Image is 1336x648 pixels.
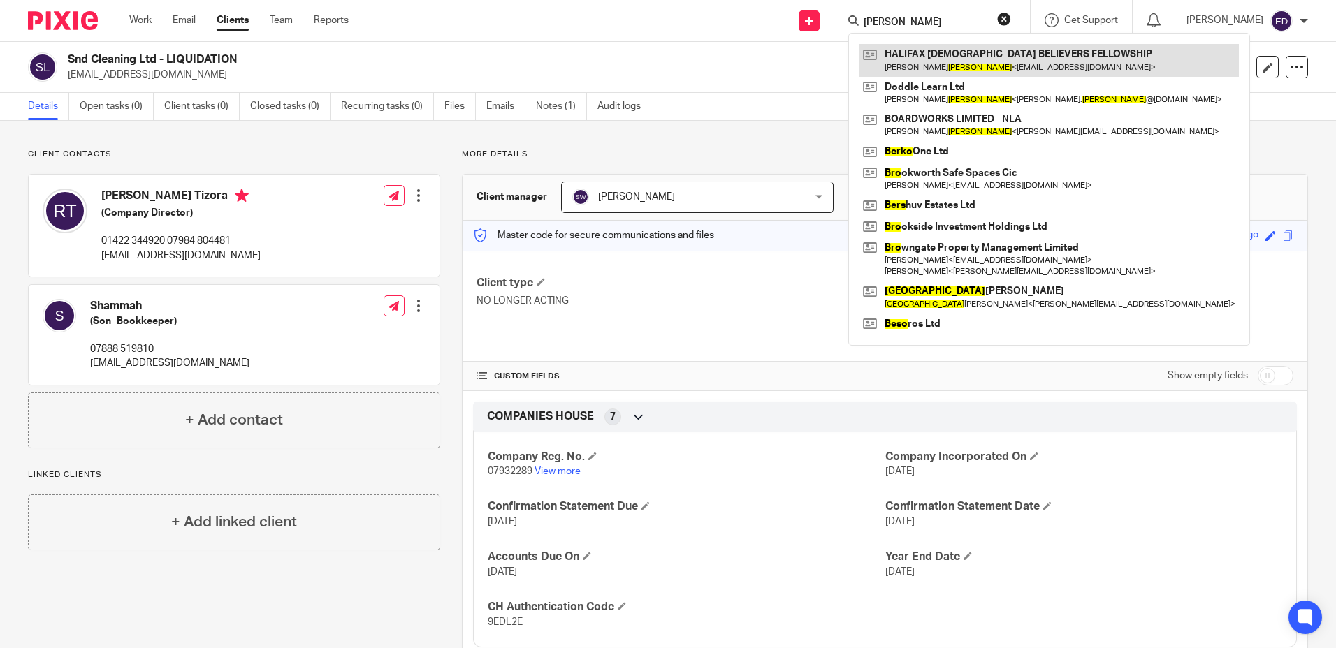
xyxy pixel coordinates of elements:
[90,356,249,370] p: [EMAIL_ADDRESS][DOMAIN_NAME]
[173,13,196,27] a: Email
[28,149,440,160] p: Client contacts
[217,13,249,27] a: Clients
[28,52,57,82] img: svg%3E
[488,550,885,564] h4: Accounts Due On
[473,228,714,242] p: Master code for secure communications and files
[536,93,587,120] a: Notes (1)
[477,371,885,382] h4: CUSTOM FIELDS
[488,466,532,476] span: 07932289
[101,189,261,206] h4: [PERSON_NAME] Tizora
[1064,15,1118,25] span: Get Support
[90,314,249,328] h5: (Son- Bookkeeper)
[235,189,249,202] i: Primary
[1168,369,1248,383] label: Show empty fields
[250,93,331,120] a: Closed tasks (0)
[341,93,434,120] a: Recurring tasks (0)
[477,190,547,204] h3: Client manager
[444,93,476,120] a: Files
[90,342,249,356] p: 07888 519810
[488,517,517,526] span: [DATE]
[1186,13,1263,27] p: [PERSON_NAME]
[862,17,988,29] input: Search
[171,511,297,533] h4: + Add linked client
[885,567,915,577] span: [DATE]
[885,517,915,526] span: [DATE]
[487,409,594,424] span: COMPANIES HOUSE
[598,192,675,202] span: [PERSON_NAME]
[486,93,525,120] a: Emails
[477,276,885,290] h4: Client type
[101,206,261,220] h5: (Company Director)
[28,11,98,30] img: Pixie
[488,600,885,614] h4: CH Authentication Code
[80,93,154,120] a: Open tasks (0)
[597,93,651,120] a: Audit logs
[28,93,69,120] a: Details
[101,249,261,263] p: [EMAIL_ADDRESS][DOMAIN_NAME]
[885,466,915,476] span: [DATE]
[270,13,293,27] a: Team
[477,294,885,308] p: NO LONGER ACTING
[43,299,76,332] img: svg%3E
[885,499,1282,514] h4: Confirmation Statement Date
[610,410,616,424] span: 7
[885,450,1282,464] h4: Company Incorporated On
[90,299,249,314] h4: Shammah
[185,409,283,431] h4: + Add contact
[572,189,589,205] img: svg%3E
[488,499,885,514] h4: Confirmation Statement Due
[164,93,240,120] a: Client tasks (0)
[28,469,440,480] p: Linked clients
[129,13,152,27] a: Work
[885,550,1282,564] h4: Year End Date
[68,52,908,67] h2: Snd Cleaning Ltd - LIQUIDATION
[1270,10,1293,32] img: svg%3E
[462,149,1308,160] p: More details
[535,466,581,476] a: View more
[101,234,261,248] p: 01422 344920 07984 804481
[68,68,1118,82] p: [EMAIL_ADDRESS][DOMAIN_NAME]
[488,567,517,577] span: [DATE]
[488,450,885,464] h4: Company Reg. No.
[43,189,87,233] img: svg%3E
[488,617,523,627] span: 9EDL2E
[314,13,349,27] a: Reports
[997,12,1011,26] button: Clear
